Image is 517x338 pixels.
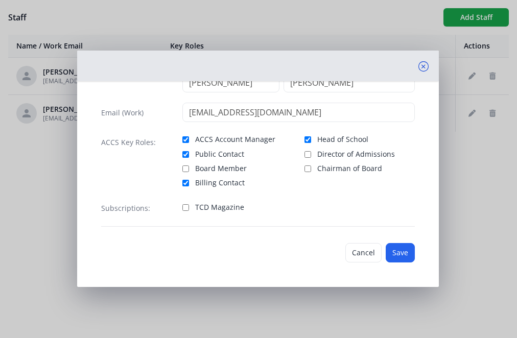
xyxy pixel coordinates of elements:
[195,163,247,174] span: Board Member
[304,165,311,172] input: Chairman of Board
[182,73,280,92] input: First Name
[195,149,244,159] span: Public Contact
[195,134,275,144] span: ACCS Account Manager
[195,178,245,188] span: Billing Contact
[182,136,189,143] input: ACCS Account Manager
[386,243,415,262] button: Save
[304,136,311,143] input: Head of School
[182,165,189,172] input: Board Member
[101,137,156,148] label: ACCS Key Roles:
[317,134,368,144] span: Head of School
[101,203,150,213] label: Subscriptions:
[195,202,244,212] span: TCD Magazine
[304,151,311,158] input: Director of Admissions
[182,151,189,158] input: Public Contact
[182,103,415,122] input: contact@site.com
[317,163,382,174] span: Chairman of Board
[101,108,144,118] label: Email (Work)
[182,204,189,211] input: TCD Magazine
[317,149,395,159] span: Director of Admissions
[182,180,189,186] input: Billing Contact
[345,243,382,262] button: Cancel
[284,73,415,92] input: Last Name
